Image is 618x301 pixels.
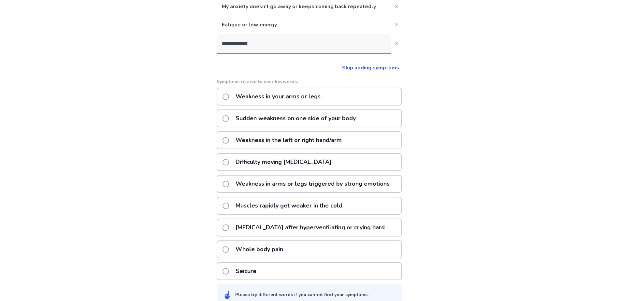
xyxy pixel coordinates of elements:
div: Please try different words if you cannot find your symptoms. [235,291,368,298]
p: Sudden weakness on one side of your body [232,110,360,127]
p: Weakness in arms or legs triggered by strong emotions [232,176,394,192]
p: Weakness in your arms or legs [232,88,324,105]
a: Skip adding symptoms [342,64,399,71]
button: Close [391,38,402,49]
button: Close [391,1,402,12]
input: Close [217,34,391,53]
p: Weakness in the left or right hand/arm [232,132,346,149]
p: Fatigue or low energy [217,16,391,34]
p: Whole body pain [232,241,287,258]
p: Difficulty moving [MEDICAL_DATA] [232,154,335,170]
p: Seizure [232,263,260,279]
p: [MEDICAL_DATA] after hyperventilating or crying hard [232,219,389,236]
p: Symptoms related to your keywords: [217,78,402,85]
button: Close [391,20,402,30]
p: Muscles rapidly get weaker in the cold [232,197,346,214]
